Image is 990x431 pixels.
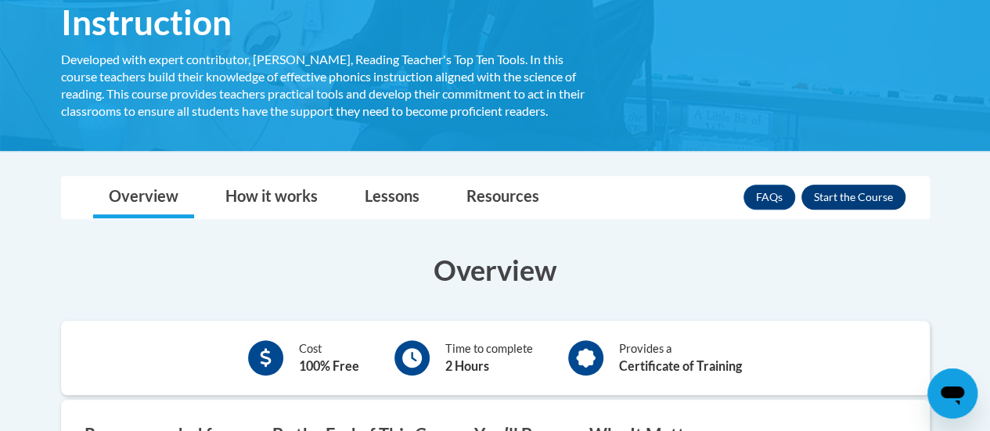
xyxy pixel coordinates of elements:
div: Time to complete [445,340,533,375]
b: 2 Hours [445,358,489,373]
a: Resources [451,177,555,218]
div: Developed with expert contributor, [PERSON_NAME], Reading Teacher's Top Ten Tools. In this course... [61,51,601,120]
a: FAQs [743,185,795,210]
h3: Overview [61,250,930,289]
div: Provides a [619,340,742,375]
a: How it works [210,177,333,218]
a: Lessons [349,177,435,218]
iframe: Button to launch messaging window [927,368,977,418]
b: 100% Free [299,358,359,373]
button: Enroll [801,185,905,210]
div: Cost [299,340,359,375]
b: Certificate of Training [619,358,742,373]
a: Overview [93,177,194,218]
